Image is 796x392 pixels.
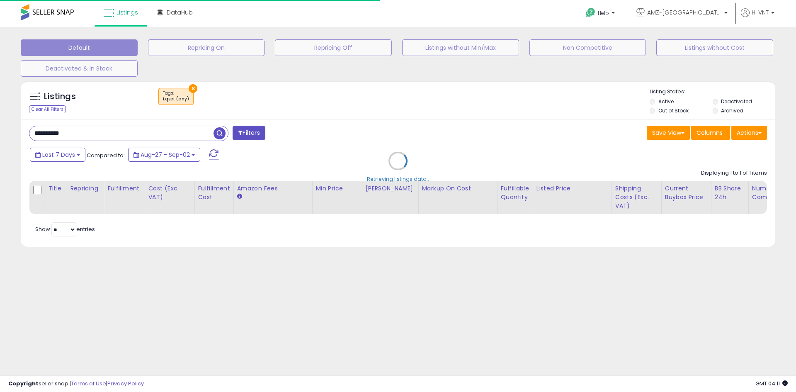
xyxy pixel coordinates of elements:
button: Deactivated & In Stock [21,60,138,77]
i: Get Help [585,7,596,18]
button: Listings without Min/Max [402,39,519,56]
a: Hi VNT [741,8,774,27]
button: Repricing On [148,39,265,56]
span: DataHub [167,8,193,17]
span: AMZ-[GEOGRAPHIC_DATA] [647,8,722,17]
div: Retrieving listings data.. [367,175,429,183]
button: Repricing Off [275,39,392,56]
span: Hi VNT [752,8,769,17]
a: Help [579,1,623,27]
button: Listings without Cost [656,39,773,56]
span: Listings [116,8,138,17]
button: Non Competitive [529,39,646,56]
button: Default [21,39,138,56]
span: Help [598,10,609,17]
